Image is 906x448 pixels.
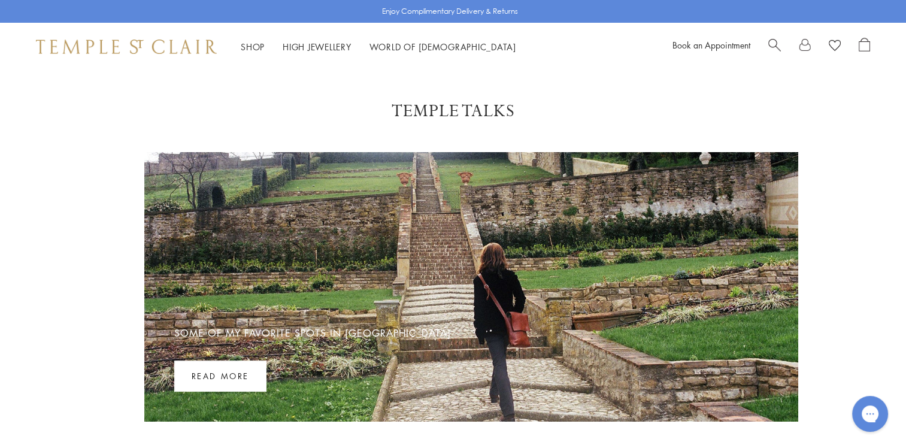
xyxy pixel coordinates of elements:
h1: Temple Talks [48,101,858,122]
nav: Main navigation [241,40,516,55]
a: ShopShop [241,41,265,53]
a: Search [768,38,781,56]
a: Book an Appointment [672,39,750,51]
a: World of [DEMOGRAPHIC_DATA]World of [DEMOGRAPHIC_DATA] [369,41,516,53]
a: Some of My Favorite Spots in [GEOGRAPHIC_DATA] [174,326,451,340]
a: View Wishlist [829,38,841,56]
a: Open Shopping Bag [859,38,870,56]
iframe: Gorgias live chat messenger [846,392,894,436]
a: Read more [174,361,266,392]
p: Enjoy Complimentary Delivery & Returns [382,5,518,17]
a: High JewelleryHigh Jewellery [283,41,352,53]
img: Temple St. Clair [36,40,217,54]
